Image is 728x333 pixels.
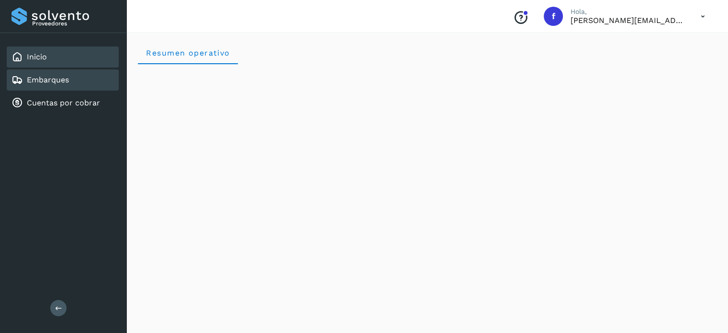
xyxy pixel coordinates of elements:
div: Embarques [7,69,119,91]
span: Resumen operativo [146,48,230,57]
div: Cuentas por cobrar [7,92,119,114]
p: Hola, [571,8,685,16]
a: Inicio [27,52,47,61]
a: Cuentas por cobrar [27,98,100,107]
div: Inicio [7,46,119,68]
a: Embarques [27,75,69,84]
p: flor.compean@gruporeyes.com.mx [571,16,685,25]
p: Proveedores [32,20,115,27]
